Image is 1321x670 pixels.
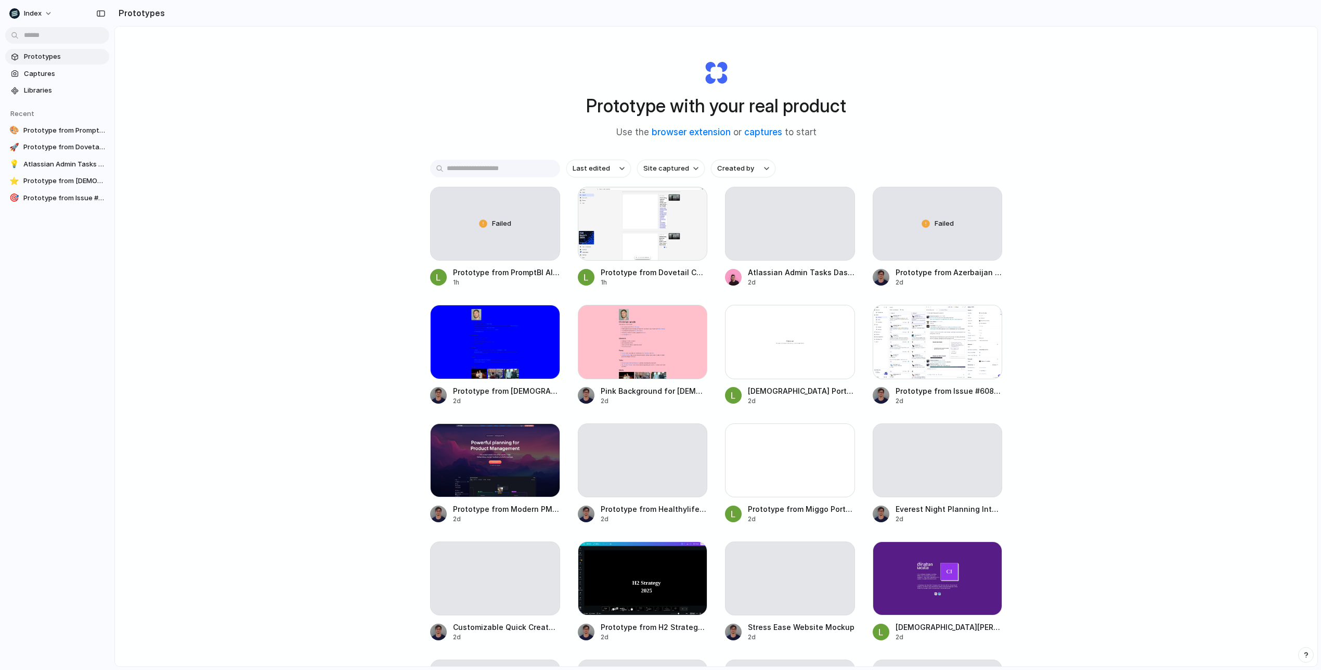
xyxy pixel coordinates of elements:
[896,396,1003,406] div: 2d
[9,125,19,136] div: 🎨
[725,542,855,642] a: Stress Ease Website Mockup2d
[601,278,708,287] div: 1h
[453,385,560,396] span: Prototype from [DEMOGRAPHIC_DATA][PERSON_NAME] Interests
[935,218,954,229] span: Failed
[896,514,1003,524] div: 2d
[9,176,19,186] div: ⭐
[896,504,1003,514] span: Everest Night Planning Interface
[643,163,689,174] span: Site captured
[873,305,1003,405] a: Prototype from Issue #608 Error InvestigationPrototype from Issue #608 Error Investigation2d
[896,385,1003,396] span: Prototype from Issue #608 Error Investigation
[566,160,631,177] button: Last edited
[586,92,846,120] h1: Prototype with your real product
[616,126,817,139] span: Use the or to start
[601,633,708,642] div: 2d
[453,514,560,524] div: 2d
[573,163,610,174] span: Last edited
[601,504,708,514] span: Prototype from Healthylife Rewards
[578,542,708,642] a: Prototype from H2 Strategy - PresentationPrototype from H2 Strategy - Presentation2d
[23,142,105,152] span: Prototype from Dovetail Customer Insights Platform
[453,633,560,642] div: 2d
[5,190,109,206] a: 🎯Prototype from Issue #608 Error Investigation
[5,173,109,189] a: ⭐Prototype from [DEMOGRAPHIC_DATA][PERSON_NAME] Interests
[896,633,1003,642] div: 2d
[24,51,105,62] span: Prototypes
[748,633,855,642] div: 2d
[578,187,708,287] a: Prototype from Dovetail Customer Insights PlatformPrototype from Dovetail Customer Insights Platf...
[430,423,560,524] a: Prototype from Modern PM PlanningPrototype from Modern PM Planning2d
[114,7,165,19] h2: Prototypes
[896,267,1003,278] span: Prototype from Azerbaijan GP 2025 Race Result
[601,385,708,396] span: Pink Background for [DEMOGRAPHIC_DATA][PERSON_NAME] Interests
[24,85,105,96] span: Libraries
[744,127,782,137] a: captures
[725,423,855,524] a: Prototype from Miggo Portal Login v2Prototype from Miggo Portal Login v22d
[637,160,705,177] button: Site captured
[601,622,708,633] span: Prototype from H2 Strategy - Presentation
[9,193,19,203] div: 🎯
[748,267,855,278] span: Atlassian Admin Tasks Dashboard
[5,157,109,172] a: 💡Atlassian Admin Tasks Dashboard
[711,160,775,177] button: Created by
[5,139,109,155] a: 🚀Prototype from Dovetail Customer Insights Platform
[453,622,560,633] span: Customizable Quick Create Interface
[725,187,855,287] a: Atlassian Admin Tasks Dashboard2d
[453,396,560,406] div: 2d
[652,127,731,137] a: browser extension
[430,187,560,287] a: FailedPrototype from PromptBI AI Data Analyst1h
[23,193,105,203] span: Prototype from Issue #608 Error Investigation
[492,218,511,229] span: Failed
[430,305,560,405] a: Prototype from Christian Iacullo InterestsPrototype from [DEMOGRAPHIC_DATA][PERSON_NAME] Interests2d
[5,123,109,138] a: 🎨Prototype from PromptBI AI Data Analyst
[9,142,19,152] div: 🚀
[748,514,855,524] div: 2d
[896,278,1003,287] div: 2d
[601,267,708,278] span: Prototype from Dovetail Customer Insights Platform
[430,542,560,642] a: Customizable Quick Create Interface2d
[748,622,855,633] span: Stress Ease Website Mockup
[5,5,58,22] button: Index
[873,187,1003,287] a: FailedPrototype from Azerbaijan GP 2025 Race Result2d
[578,305,708,405] a: Pink Background for Christian Iacullo InterestsPink Background for [DEMOGRAPHIC_DATA][PERSON_NAME...
[23,159,105,170] span: Atlassian Admin Tasks Dashboard
[23,125,105,136] span: Prototype from PromptBI AI Data Analyst
[601,396,708,406] div: 2d
[578,423,708,524] a: Prototype from Healthylife Rewards2d
[10,109,34,118] span: Recent
[873,423,1003,524] a: Everest Night Planning Interface2d
[5,83,109,98] a: Libraries
[5,66,109,82] a: Captures
[24,8,42,19] span: Index
[453,278,560,287] div: 1h
[453,504,560,514] span: Prototype from Modern PM Planning
[453,267,560,278] span: Prototype from PromptBI AI Data Analyst
[717,163,754,174] span: Created by
[9,159,19,170] div: 💡
[725,305,855,405] a: Christian Portal Login Interface[DEMOGRAPHIC_DATA] Portal Login Interface2d
[5,49,109,65] a: Prototypes
[873,542,1003,642] a: Christian Iacullo Page Layout[DEMOGRAPHIC_DATA][PERSON_NAME] Page Layout2d
[748,396,855,406] div: 2d
[23,176,105,186] span: Prototype from [DEMOGRAPHIC_DATA][PERSON_NAME] Interests
[24,69,105,79] span: Captures
[748,278,855,287] div: 2d
[601,514,708,524] div: 2d
[896,622,1003,633] span: [DEMOGRAPHIC_DATA][PERSON_NAME] Page Layout
[748,385,855,396] span: [DEMOGRAPHIC_DATA] Portal Login Interface
[748,504,855,514] span: Prototype from Miggo Portal Login v2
